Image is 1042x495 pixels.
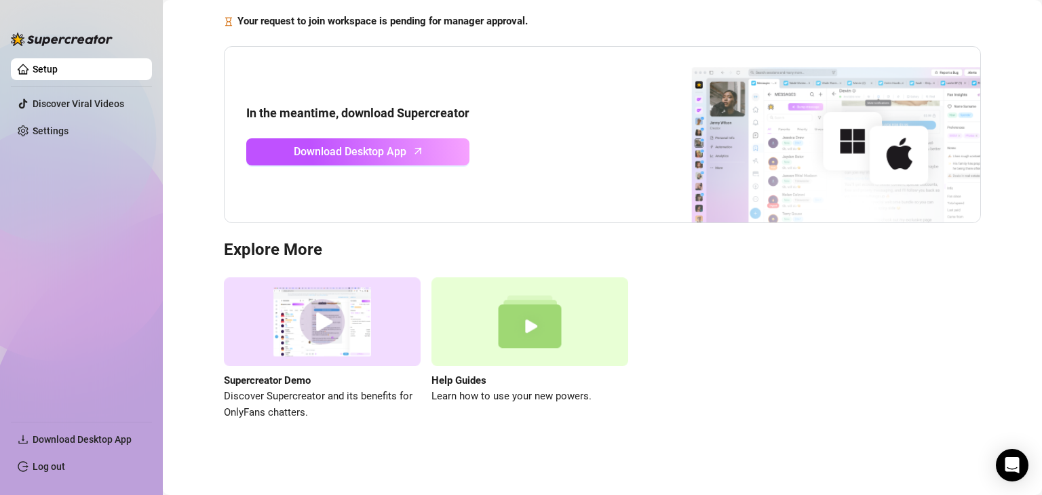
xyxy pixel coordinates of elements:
[224,374,311,387] strong: Supercreator Demo
[224,277,421,366] img: supercreator demo
[294,143,406,160] span: Download Desktop App
[237,15,528,27] strong: Your request to join workspace is pending for manager approval.
[224,239,981,261] h3: Explore More
[431,277,628,420] a: Help GuidesLearn how to use your new powers.
[18,434,28,445] span: download
[224,14,233,30] span: hourglass
[431,277,628,366] img: help guides
[224,389,421,420] span: Discover Supercreator and its benefits for OnlyFans chatters.
[33,125,69,136] a: Settings
[431,389,628,405] span: Learn how to use your new powers.
[246,106,469,120] strong: In the meantime, download Supercreator
[224,277,421,420] a: Supercreator DemoDiscover Supercreator and its benefits for OnlyFans chatters.
[641,47,980,223] img: download app
[33,98,124,109] a: Discover Viral Videos
[996,449,1028,481] div: Open Intercom Messenger
[431,374,486,387] strong: Help Guides
[11,33,113,46] img: logo-BBDzfeDw.svg
[33,461,65,472] a: Log out
[33,64,58,75] a: Setup
[246,138,469,165] a: Download Desktop Apparrow-up
[410,143,426,159] span: arrow-up
[33,434,132,445] span: Download Desktop App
